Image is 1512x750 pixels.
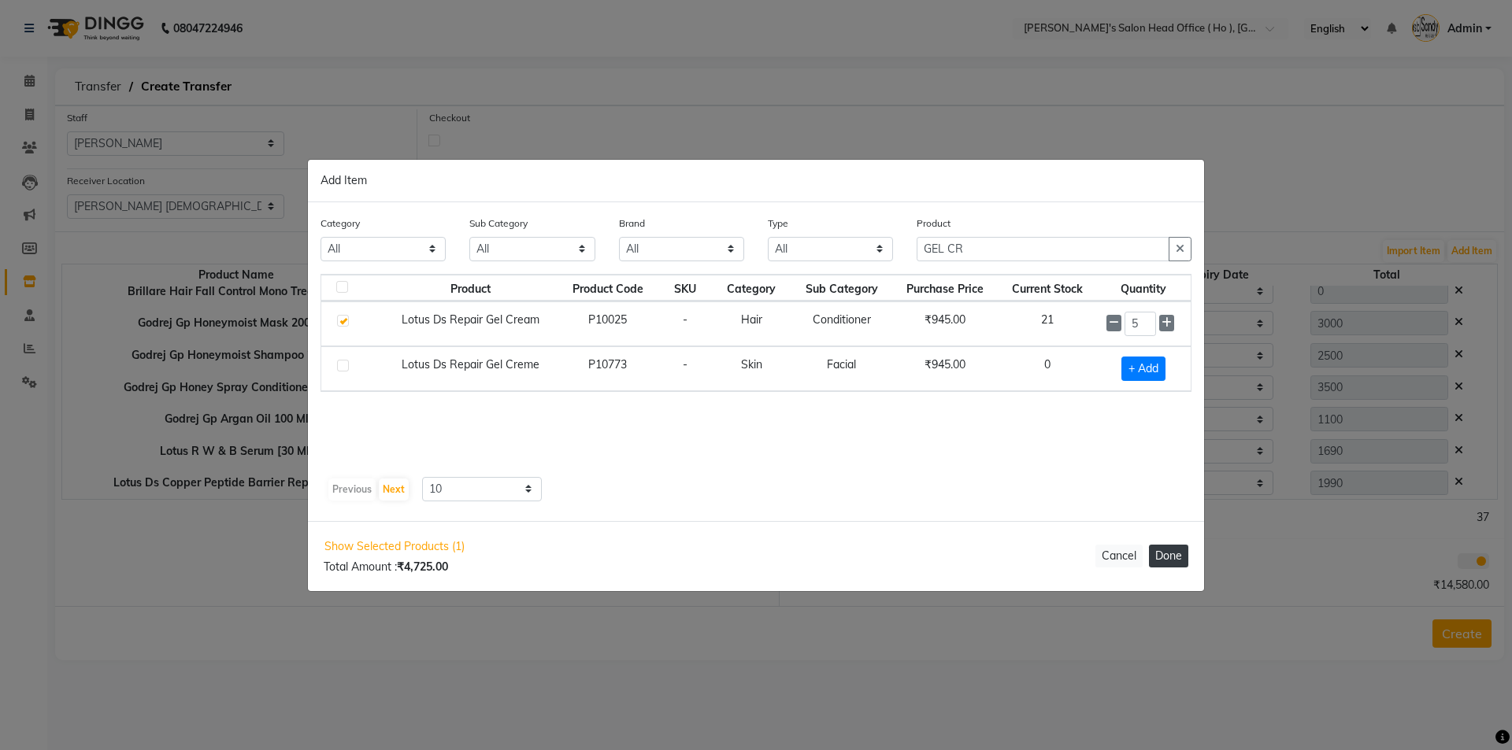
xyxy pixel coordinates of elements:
td: Facial [791,346,892,391]
th: Sub Category [791,275,892,301]
td: Hair [712,301,791,346]
td: 0 [998,346,1097,391]
td: ₹945.00 [892,301,998,346]
th: Product Code [558,275,658,301]
button: Next [379,478,409,501]
label: Category [321,216,360,231]
label: Product [917,216,951,231]
td: 21 [998,301,1097,346]
span: Show Selected Products (1) [324,538,465,556]
span: Purchase Price [906,282,984,296]
th: Current Stock [998,275,1097,301]
td: Skin [712,346,791,391]
td: Lotus Ds Repair Gel Creme [384,346,558,391]
input: Search or Scan Product [917,237,1169,261]
td: ₹945.00 [892,346,998,391]
label: Brand [619,216,645,231]
td: - [658,301,712,346]
b: ₹4,725.00 [397,560,448,574]
td: - [658,346,712,391]
label: Sub Category [469,216,528,231]
td: Lotus Ds Repair Gel Cream [384,301,558,346]
td: P10025 [558,301,658,346]
th: SKU [658,275,712,301]
span: + Add [1121,357,1165,381]
th: Category [712,275,791,301]
button: Done [1149,545,1188,567]
div: Add Item [308,160,1204,202]
th: Quantity [1097,275,1191,301]
td: Conditioner [791,301,892,346]
td: P10773 [558,346,658,391]
label: Type [768,216,788,231]
button: Cancel [1095,545,1143,567]
span: Total Amount : [324,560,448,574]
th: Product [384,275,558,301]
